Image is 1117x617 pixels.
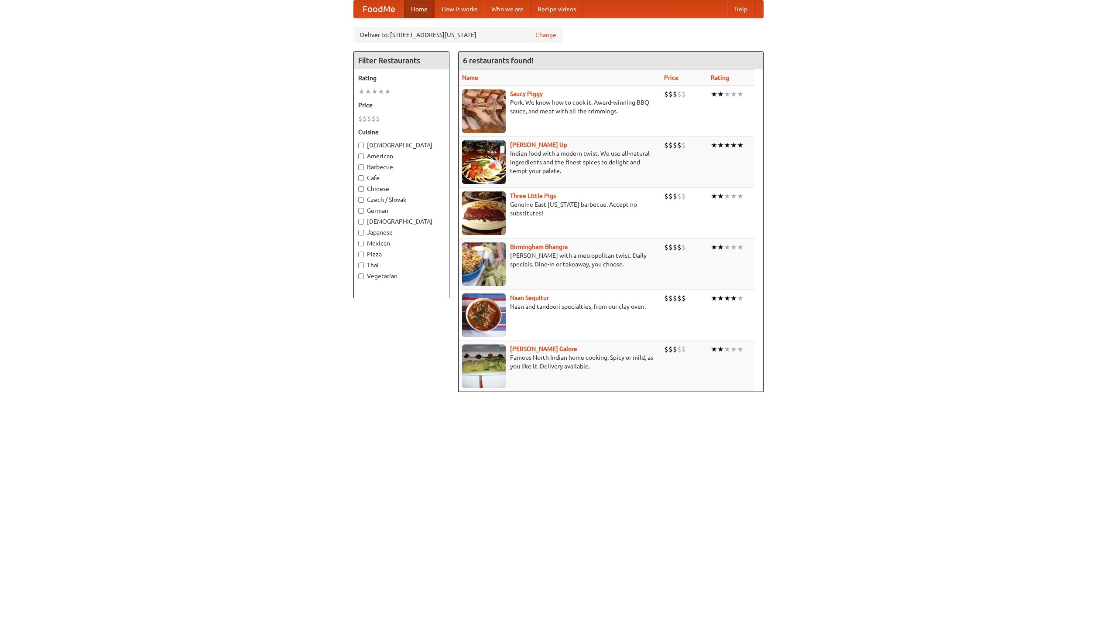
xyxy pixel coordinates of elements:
[531,0,583,18] a: Recipe videos
[730,344,737,354] li: ★
[358,197,364,203] input: Czech / Slovak
[711,89,717,99] li: ★
[737,140,744,150] li: ★
[358,186,364,192] input: Chinese
[358,114,363,123] li: $
[711,242,717,252] li: ★
[354,52,449,69] h4: Filter Restaurants
[717,344,724,354] li: ★
[510,141,567,148] a: [PERSON_NAME] Up
[354,0,404,18] a: FoodMe
[673,242,677,252] li: $
[724,191,730,201] li: ★
[730,242,737,252] li: ★
[510,243,568,250] a: Birmingham Bhangra
[711,293,717,303] li: ★
[363,114,367,123] li: $
[737,89,744,99] li: ★
[730,140,737,150] li: ★
[510,345,577,352] b: [PERSON_NAME] Galore
[358,152,445,160] label: American
[358,219,364,225] input: [DEMOGRAPHIC_DATA]
[371,87,378,96] li: ★
[358,143,364,148] input: [DEMOGRAPHIC_DATA]
[462,302,657,311] p: Naan and tandoori specialties, from our clay oven.
[462,89,506,133] img: saucy.jpg
[484,0,531,18] a: Who we are
[730,293,737,303] li: ★
[682,140,686,150] li: $
[677,242,682,252] li: $
[668,89,673,99] li: $
[664,74,678,81] a: Price
[673,89,677,99] li: $
[664,89,668,99] li: $
[717,89,724,99] li: ★
[462,98,657,116] p: Pork. We know how to cook it. Award-winning BBQ sauce, and meat with all the trimmings.
[462,140,506,184] img: curryup.jpg
[677,140,682,150] li: $
[724,89,730,99] li: ★
[462,149,657,175] p: Indian food with a modern twist. We use all-natural ingredients and the finest spices to delight ...
[358,230,364,235] input: Japanese
[510,192,556,199] a: Three Little Pigs
[358,228,445,237] label: Japanese
[510,90,543,97] a: Saucy Piggy
[384,87,391,96] li: ★
[682,89,686,99] li: $
[737,293,744,303] li: ★
[376,114,380,123] li: $
[664,293,668,303] li: $
[404,0,435,18] a: Home
[358,262,364,268] input: Thai
[462,353,657,371] p: Famous North Indian home cooking. Spicy or mild, as you like it. Delivery available.
[353,27,563,43] div: Deliver to: [STREET_ADDRESS][US_STATE]
[378,87,384,96] li: ★
[682,191,686,201] li: $
[673,293,677,303] li: $
[711,344,717,354] li: ★
[463,56,534,65] ng-pluralize: 6 restaurants found!
[358,252,364,257] input: Pizza
[462,293,506,337] img: naansequitur.jpg
[358,272,445,280] label: Vegetarian
[724,242,730,252] li: ★
[435,0,484,18] a: How it works
[358,128,445,136] h5: Cuisine
[371,114,376,123] li: $
[365,87,371,96] li: ★
[677,344,682,354] li: $
[535,31,556,39] a: Change
[358,250,445,259] label: Pizza
[717,140,724,150] li: ★
[358,273,364,279] input: Vegetarian
[711,140,717,150] li: ★
[358,217,445,226] label: [DEMOGRAPHIC_DATA]
[462,74,478,81] a: Name
[668,344,673,354] li: $
[358,141,445,150] label: [DEMOGRAPHIC_DATA]
[664,191,668,201] li: $
[717,242,724,252] li: ★
[664,140,668,150] li: $
[462,242,506,286] img: bhangra.jpg
[677,89,682,99] li: $
[682,293,686,303] li: $
[673,344,677,354] li: $
[358,184,445,193] label: Chinese
[664,242,668,252] li: $
[737,344,744,354] li: ★
[358,163,445,171] label: Barbecue
[367,114,371,123] li: $
[717,293,724,303] li: ★
[358,74,445,82] h5: Rating
[737,191,744,201] li: ★
[358,206,445,215] label: German
[358,261,445,269] label: Thai
[358,195,445,204] label: Czech / Slovak
[462,251,657,269] p: [PERSON_NAME] with a metropolitan twist. Daily specials. Dine-in or takeaway, you choose.
[677,191,682,201] li: $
